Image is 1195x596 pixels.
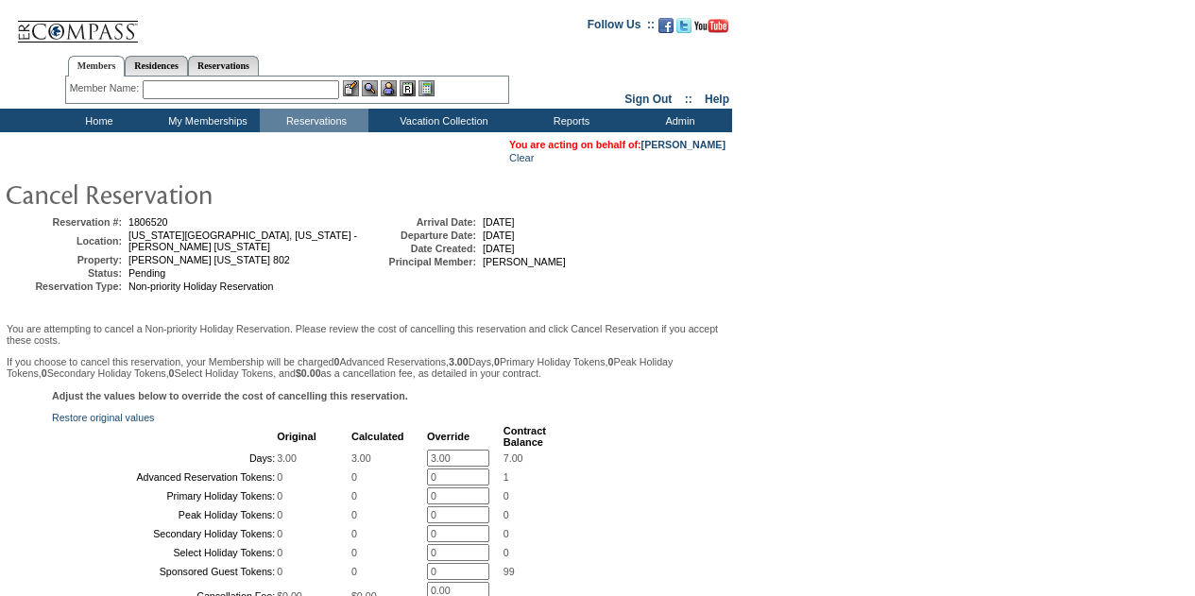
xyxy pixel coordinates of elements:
[125,56,188,76] a: Residences
[351,509,357,520] span: 0
[9,267,122,279] td: Status:
[351,452,371,464] span: 3.00
[624,93,672,106] a: Sign Out
[42,367,47,379] b: 0
[277,528,282,539] span: 0
[400,80,416,96] img: Reservations
[296,367,321,379] b: $0.00
[504,425,546,448] b: Contract Balance
[658,18,674,33] img: Become our fan on Facebook
[427,431,469,442] b: Override
[54,450,275,467] td: Days:
[343,80,359,96] img: b_edit.gif
[509,139,726,150] span: You are acting on behalf of:
[277,452,297,464] span: 3.00
[52,412,154,423] a: Restore original values
[9,230,122,252] td: Location:
[504,471,509,483] span: 1
[676,24,691,35] a: Follow us on Twitter
[363,256,476,267] td: Principal Member:
[54,525,275,542] td: Secondary Holiday Tokens:
[5,175,383,213] img: pgTtlCancelRes.gif
[694,19,728,33] img: Subscribe to our YouTube Channel
[54,468,275,485] td: Advanced Reservation Tokens:
[128,254,290,265] span: [PERSON_NAME] [US_STATE] 802
[54,506,275,523] td: Peak Holiday Tokens:
[504,547,509,558] span: 0
[151,109,260,132] td: My Memberships
[623,109,732,132] td: Admin
[169,367,175,379] b: 0
[54,563,275,580] td: Sponsored Guest Tokens:
[368,109,515,132] td: Vacation Collection
[483,256,566,267] span: [PERSON_NAME]
[188,56,259,76] a: Reservations
[658,24,674,35] a: Become our fan on Facebook
[694,24,728,35] a: Subscribe to our YouTube Channel
[641,139,726,150] a: [PERSON_NAME]
[52,390,408,401] b: Adjust the values below to override the cost of cancelling this reservation.
[70,80,143,96] div: Member Name:
[504,490,509,502] span: 0
[685,93,692,106] span: ::
[509,152,534,163] a: Clear
[54,487,275,504] td: Primary Holiday Tokens:
[483,230,515,241] span: [DATE]
[351,471,357,483] span: 0
[277,509,282,520] span: 0
[351,547,357,558] span: 0
[363,230,476,241] td: Departure Date:
[334,356,340,367] b: 0
[260,109,368,132] td: Reservations
[362,80,378,96] img: View
[277,431,316,442] b: Original
[504,566,515,577] span: 99
[7,323,726,346] p: You are attempting to cancel a Non-priority Holiday Reservation. Please review the cost of cancel...
[494,356,500,367] b: 0
[9,281,122,292] td: Reservation Type:
[504,452,523,464] span: 7.00
[54,544,275,561] td: Select Holiday Tokens:
[7,356,726,379] p: If you choose to cancel this reservation, your Membership will be charged Advanced Reservations, ...
[9,216,122,228] td: Reservation #:
[588,16,655,39] td: Follow Us ::
[515,109,623,132] td: Reports
[277,490,282,502] span: 0
[449,356,469,367] b: 3.00
[483,243,515,254] span: [DATE]
[16,5,139,43] img: Compass Home
[363,243,476,254] td: Date Created:
[363,216,476,228] td: Arrival Date:
[418,80,435,96] img: b_calculator.gif
[351,431,404,442] b: Calculated
[128,230,357,252] span: [US_STATE][GEOGRAPHIC_DATA], [US_STATE] - [PERSON_NAME] [US_STATE]
[9,254,122,265] td: Property:
[277,566,282,577] span: 0
[351,566,357,577] span: 0
[483,216,515,228] span: [DATE]
[608,356,614,367] b: 0
[277,471,282,483] span: 0
[381,80,397,96] img: Impersonate
[504,509,509,520] span: 0
[351,490,357,502] span: 0
[351,528,357,539] span: 0
[128,216,168,228] span: 1806520
[705,93,729,106] a: Help
[277,547,282,558] span: 0
[68,56,126,77] a: Members
[43,109,151,132] td: Home
[504,528,509,539] span: 0
[128,281,273,292] span: Non-priority Holiday Reservation
[676,18,691,33] img: Follow us on Twitter
[128,267,165,279] span: Pending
